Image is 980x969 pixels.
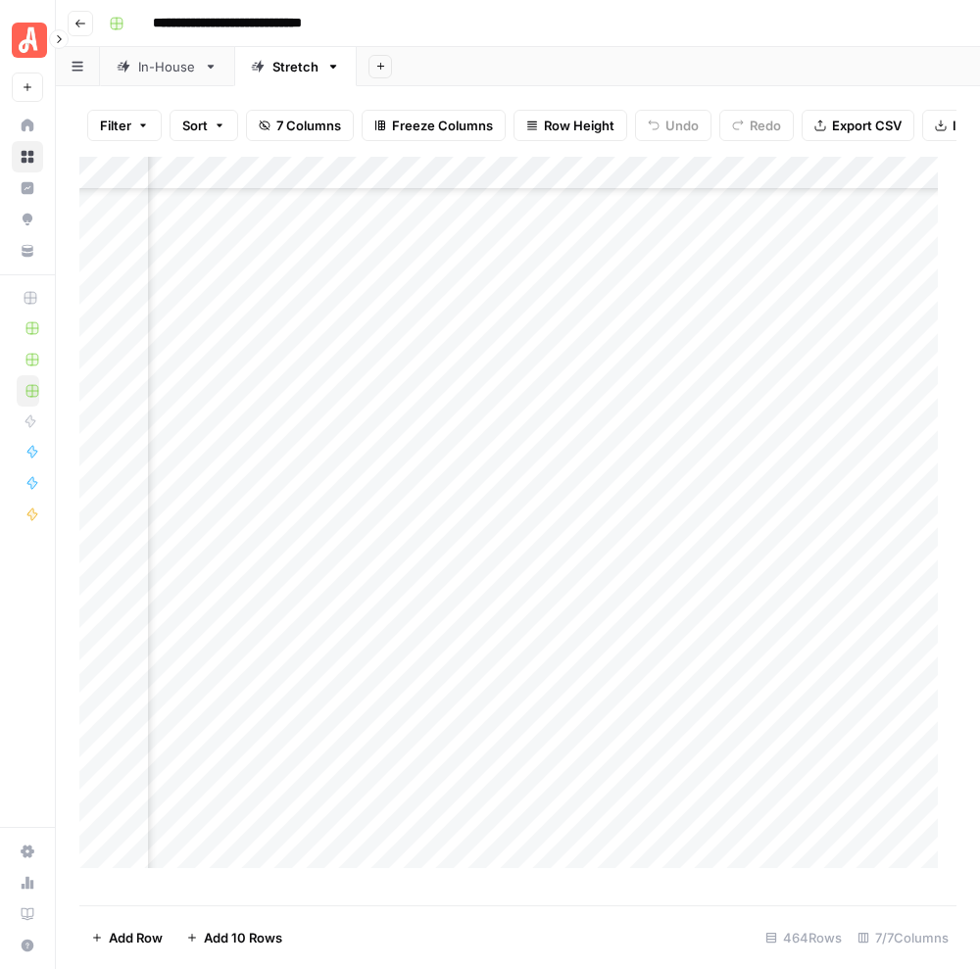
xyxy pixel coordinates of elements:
[750,116,781,135] span: Redo
[12,898,43,930] a: Learning Hub
[276,116,341,135] span: 7 Columns
[109,928,163,947] span: Add Row
[12,16,43,65] button: Workspace: Angi
[758,922,850,953] div: 464 Rows
[204,928,282,947] span: Add 10 Rows
[635,110,711,141] button: Undo
[100,47,234,86] a: In-House
[802,110,914,141] button: Export CSV
[79,922,174,953] button: Add Row
[12,235,43,266] a: Your Data
[850,922,956,953] div: 7/7 Columns
[12,172,43,204] a: Insights
[174,922,294,953] button: Add 10 Rows
[87,110,162,141] button: Filter
[234,47,357,86] a: Stretch
[362,110,506,141] button: Freeze Columns
[12,141,43,172] a: Browse
[12,930,43,961] button: Help + Support
[170,110,238,141] button: Sort
[832,116,902,135] span: Export CSV
[665,116,699,135] span: Undo
[12,204,43,235] a: Opportunities
[719,110,794,141] button: Redo
[392,116,493,135] span: Freeze Columns
[100,116,131,135] span: Filter
[182,116,208,135] span: Sort
[12,23,47,58] img: Angi Logo
[514,110,627,141] button: Row Height
[272,57,318,76] div: Stretch
[12,110,43,141] a: Home
[12,867,43,898] a: Usage
[12,836,43,867] a: Settings
[246,110,354,141] button: 7 Columns
[138,57,196,76] div: In-House
[544,116,614,135] span: Row Height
